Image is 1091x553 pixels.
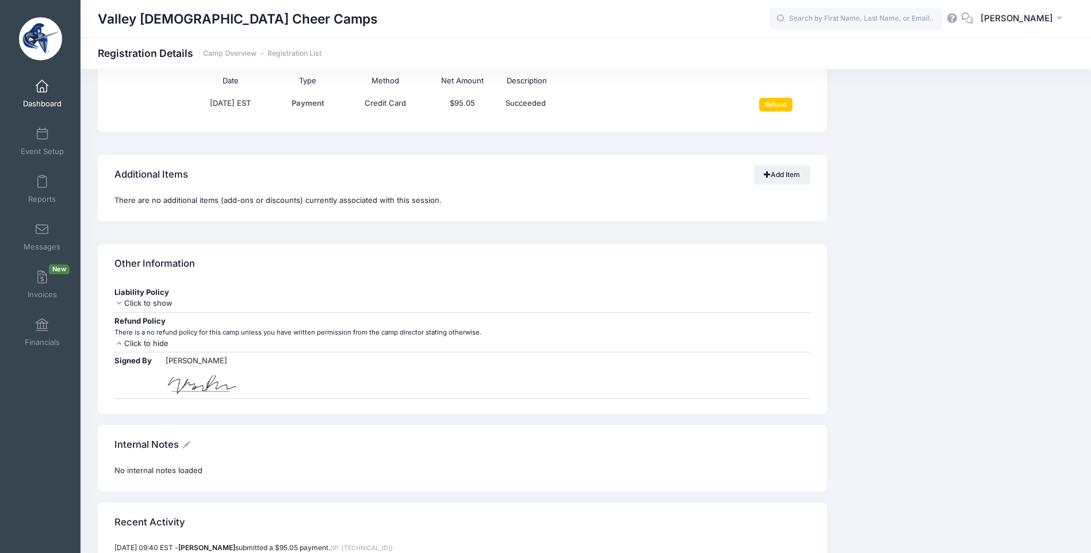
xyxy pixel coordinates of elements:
span: [PERSON_NAME] [981,12,1053,25]
td: Credit Card [346,93,423,118]
div: Liability Policy [114,287,810,298]
th: Date [192,70,269,93]
a: Add Item [754,165,810,185]
h4: Internal Notes [114,429,190,462]
td: Payment [269,93,346,118]
td: [DATE] EST [192,93,269,118]
input: Refund [759,98,793,112]
span: Dashboard [23,99,62,109]
th: Net Amount [424,70,501,93]
p: [DATE] 09:40 EST - submitted a $95.05 payment. [114,543,810,553]
div: Click to hide [114,338,810,350]
span: New [49,264,70,274]
a: InvoicesNew [15,264,70,305]
a: Reports [15,169,70,209]
span: Messages [24,242,60,252]
h4: Additional Items [114,159,188,191]
div: Refund Policy [114,316,810,327]
div: Signed By [114,355,163,367]
td: Succeeded [501,93,733,118]
a: Dashboard [15,74,70,114]
span: Reports [28,194,56,204]
div: Click to show [114,298,810,309]
input: Search by First Name, Last Name, or Email... [770,7,942,30]
th: Method [346,70,423,93]
span: Invoices [28,290,57,299]
span: Event Setup [21,147,64,156]
th: Description [501,70,733,93]
div: No internal notes loaded [114,465,810,477]
img: 0LLAAAAAElFTkSuQmCC [166,367,236,395]
div: [PERSON_NAME] [166,355,236,367]
strong: [PERSON_NAME] [178,543,235,552]
h4: Recent Activity [114,506,185,539]
span: (IP: [TECHNICAL_ID]) [330,544,393,552]
span: Financials [25,337,60,347]
td: $95.05 [424,93,501,118]
a: Messages [15,217,70,257]
h4: Other Information [114,247,195,280]
a: Registration List [267,49,321,58]
a: Financials [15,312,70,352]
h1: Registration Details [98,47,321,59]
button: [PERSON_NAME] [973,6,1074,32]
a: Event Setup [15,121,70,162]
div: There are no additional items (add-ons or discounts) currently associated with this session. [98,195,827,221]
h1: Valley [DEMOGRAPHIC_DATA] Cheer Camps [98,6,378,32]
small: There is a no refund policy for this camp unless you have written permission from the camp direct... [114,328,481,336]
img: Valley Christian Cheer Camps [19,17,62,60]
a: Camp Overview [203,49,257,58]
th: Type [269,70,346,93]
